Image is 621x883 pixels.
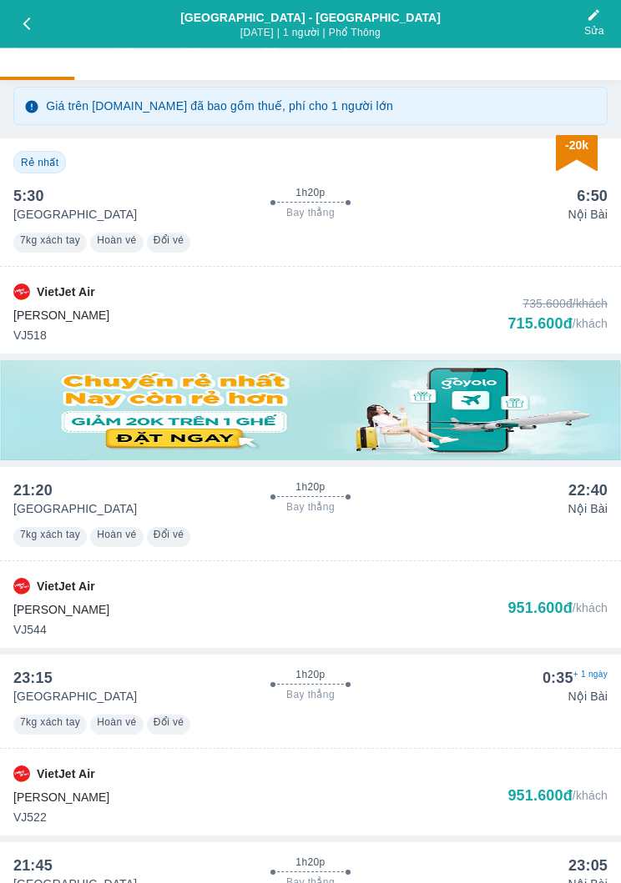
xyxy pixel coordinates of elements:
[97,717,137,729] span: Hoàn vé
[13,328,109,344] span: VJ518
[37,284,95,301] p: VietJet Air
[507,600,572,617] div: 951.600đ
[568,3,621,46] button: Sửa
[154,717,184,729] span: Đổi vé
[568,501,608,518] p: Nội Bài
[295,187,325,200] span: 1h20p
[573,788,608,805] p: /khách
[13,622,109,639] span: VJ544
[154,529,184,541] span: Đổi vé
[154,235,184,247] span: Đổi vé
[574,23,614,40] span: Sửa
[573,316,608,333] p: /khách
[13,810,109,826] span: VJ522
[523,296,608,313] div: 735.600đ /khách
[13,689,137,705] p: [GEOGRAPHIC_DATA]
[565,139,588,153] span: -20k
[20,717,80,729] span: 7kg xách tay
[37,579,95,595] p: VietJet Air
[97,529,137,541] span: Hoàn vé
[46,98,393,115] p: Giá trên [DOMAIN_NAME] đã bao gồm thuế, phí cho 1 người lớn
[295,481,325,494] span: 1h20p
[13,602,109,619] span: [PERSON_NAME]
[13,308,109,324] span: [PERSON_NAME]
[295,856,325,870] span: 1h20p
[556,136,598,172] img: discount
[13,207,137,223] p: [GEOGRAPHIC_DATA]
[13,501,137,518] p: [GEOGRAPHIC_DATA]
[295,669,325,682] span: 1h20p
[573,600,608,617] p: /khách
[180,9,441,26] div: [GEOGRAPHIC_DATA] - [GEOGRAPHIC_DATA]
[507,316,572,333] div: 715.600đ
[97,235,137,247] span: Hoàn vé
[240,26,381,39] span: [DATE] | 1 người | Phổ Thông
[507,788,572,805] div: 951.600đ
[568,207,608,223] p: Nội Bài
[20,529,80,541] span: 7kg xách tay
[37,766,95,783] p: VietJet Air
[20,235,80,247] span: 7kg xách tay
[568,689,608,705] p: Nội Bài
[21,158,58,169] span: Rẻ nhất
[13,790,109,806] span: [PERSON_NAME]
